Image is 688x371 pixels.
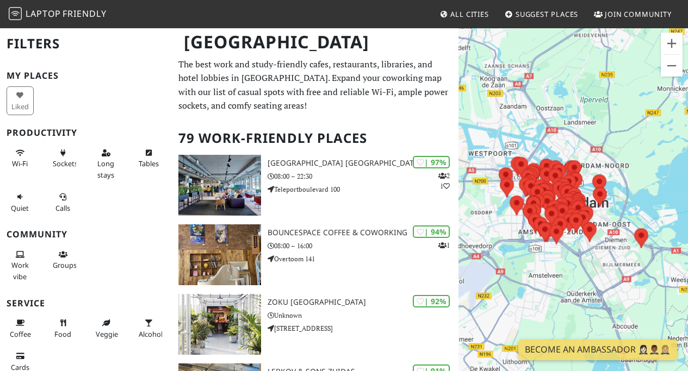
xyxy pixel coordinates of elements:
a: Suggest Places [500,4,583,24]
span: People working [11,260,29,281]
button: Zoom out [661,55,683,77]
span: Video/audio calls [55,203,70,213]
div: | 92% [413,295,450,307]
p: 08:00 – 16:00 [268,241,458,251]
button: Alcohol [135,314,163,343]
p: The best work and study-friendly cafes, restaurants, libraries, and hotel lobbies in [GEOGRAPHIC_... [178,58,452,113]
a: Zoku Amsterdam | 92% Zoku [GEOGRAPHIC_DATA] Unknown [STREET_ADDRESS] [172,294,458,355]
span: Long stays [97,159,114,179]
span: Power sockets [53,159,78,168]
h1: [GEOGRAPHIC_DATA] [175,27,456,57]
button: Wi-Fi [7,144,34,173]
a: BounceSpace Coffee & Coworking | 94% 1 BounceSpace Coffee & Coworking 08:00 – 16:00 Overtoom 141 [172,224,458,285]
a: LaptopFriendly LaptopFriendly [9,5,107,24]
h2: 79 Work-Friendly Places [178,122,452,155]
div: | 97% [413,156,450,168]
img: BounceSpace Coffee & Coworking [178,224,261,285]
p: Teleportboulevard 100 [268,184,458,194]
span: Veggie [96,329,118,339]
h3: Community [7,229,165,240]
h2: Filters [7,27,165,60]
p: 08:00 – 22:30 [268,171,458,181]
h3: [GEOGRAPHIC_DATA] [GEOGRAPHIC_DATA] [268,159,458,168]
button: Tables [135,144,163,173]
button: Veggie [92,314,120,343]
p: [STREET_ADDRESS] [268,323,458,334]
h3: Service [7,298,165,309]
p: Overtoom 141 [268,254,458,264]
button: Food [49,314,77,343]
span: Quiet [11,203,29,213]
button: Groups [49,246,77,274]
span: Coffee [10,329,31,339]
img: Zoku Amsterdam [178,294,261,355]
span: All Cities [450,9,489,19]
span: Join Community [605,9,672,19]
img: Aristo Meeting Center Amsterdam [178,155,261,216]
button: Quiet [7,188,34,217]
div: | 94% [413,225,450,238]
span: Food [54,329,71,339]
a: Aristo Meeting Center Amsterdam | 97% 21 [GEOGRAPHIC_DATA] [GEOGRAPHIC_DATA] 08:00 – 22:30 Telepo... [172,155,458,216]
a: All Cities [435,4,493,24]
button: Coffee [7,314,34,343]
button: Work vibe [7,246,34,285]
p: Unknown [268,310,458,320]
h3: Productivity [7,128,165,138]
a: Become an Ambassador 🤵🏻‍♀️🤵🏾‍♂️🤵🏼‍♀️ [518,339,677,360]
img: LaptopFriendly [9,7,22,20]
p: 2 1 [438,171,450,191]
h3: BounceSpace Coffee & Coworking [268,228,458,237]
button: Sockets [49,144,77,173]
span: Group tables [53,260,77,270]
button: Calls [49,188,77,217]
span: Stable Wi-Fi [12,159,28,168]
span: Alcohol [139,329,163,339]
h3: My Places [7,71,165,81]
button: Zoom in [661,33,683,54]
span: Laptop [26,8,61,20]
h3: Zoku [GEOGRAPHIC_DATA] [268,298,458,307]
span: Work-friendly tables [139,159,159,168]
span: Friendly [63,8,106,20]
button: Long stays [92,144,120,184]
span: Suggest Places [516,9,579,19]
a: Join Community [590,4,676,24]
p: 1 [438,240,450,250]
